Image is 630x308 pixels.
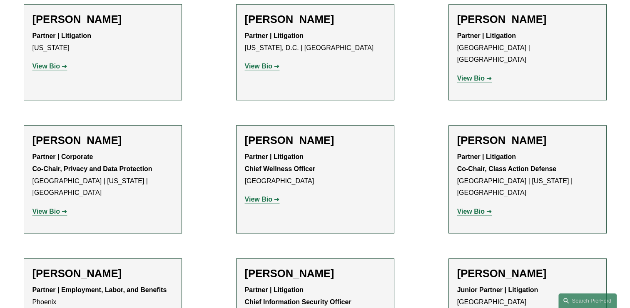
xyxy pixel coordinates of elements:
p: [US_STATE] [32,30,173,54]
h2: [PERSON_NAME] [245,134,386,147]
strong: View Bio [32,208,60,215]
h2: [PERSON_NAME] [457,13,598,26]
strong: Partner | Litigation [245,32,304,39]
p: [GEOGRAPHIC_DATA] [245,151,386,187]
strong: View Bio [457,75,485,82]
strong: View Bio [245,63,272,70]
strong: Partner | Litigation [457,32,516,39]
strong: View Bio [32,63,60,70]
h2: [PERSON_NAME] [32,134,173,147]
a: Search this site [558,293,617,308]
h2: [PERSON_NAME] [245,13,386,26]
strong: View Bio [245,196,272,203]
a: View Bio [457,208,492,215]
strong: Junior Partner | Litigation [457,286,538,293]
a: View Bio [32,63,67,70]
p: [GEOGRAPHIC_DATA] | [US_STATE] | [GEOGRAPHIC_DATA] [32,151,173,199]
p: [GEOGRAPHIC_DATA] | [US_STATE] | [GEOGRAPHIC_DATA] [457,151,598,199]
a: View Bio [32,208,67,215]
strong: View Bio [457,208,485,215]
strong: Partner | Litigation Chief Wellness Officer [245,153,316,172]
a: View Bio [457,75,492,82]
a: View Bio [245,63,280,70]
strong: Partner | Corporate Co-Chair, Privacy and Data Protection [32,153,152,172]
h2: [PERSON_NAME] [32,13,173,26]
strong: Partner | Litigation [32,32,91,39]
p: [GEOGRAPHIC_DATA] | [GEOGRAPHIC_DATA] [457,30,598,66]
h2: [PERSON_NAME] [457,267,598,280]
strong: Partner | Litigation [245,286,304,293]
p: [US_STATE], D.C. | [GEOGRAPHIC_DATA] [245,30,386,54]
strong: Partner | Litigation Co-Chair, Class Action Defense [457,153,557,172]
h2: [PERSON_NAME] [245,267,386,280]
a: View Bio [245,196,280,203]
h2: [PERSON_NAME] [457,134,598,147]
strong: Partner | Employment, Labor, and Benefits [32,286,167,293]
h2: [PERSON_NAME] [32,267,173,280]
